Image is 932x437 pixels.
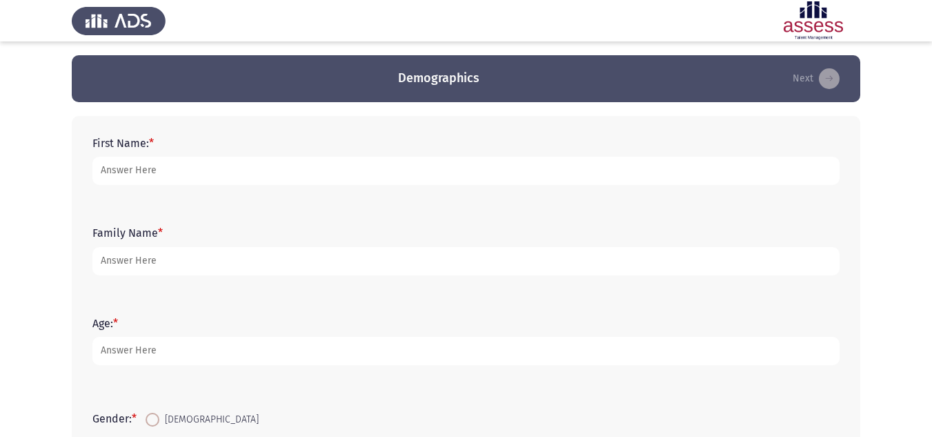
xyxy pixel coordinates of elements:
label: Age: [92,317,118,330]
button: load next page [789,68,844,90]
input: add answer text [92,157,840,185]
img: Assess Talent Management logo [72,1,166,40]
img: Assessment logo of ASSESS English Language Assessment (3 Module) (Ad - IB) [766,1,860,40]
label: First Name: [92,137,154,150]
span: [DEMOGRAPHIC_DATA] [159,411,259,428]
input: add answer text [92,337,840,365]
label: Gender: [92,412,137,425]
h3: Demographics [398,70,479,87]
input: add answer text [92,247,840,275]
label: Family Name [92,226,163,240]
